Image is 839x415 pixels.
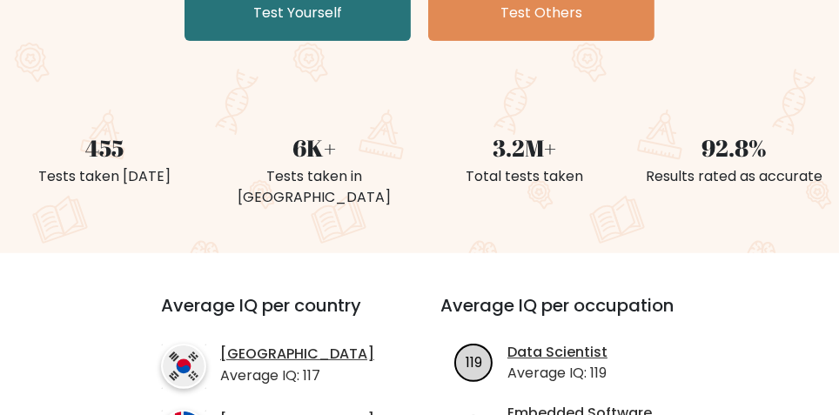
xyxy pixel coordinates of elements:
[220,131,409,166] div: 6K+
[10,166,199,187] div: Tests taken [DATE]
[430,166,619,187] div: Total tests taken
[220,345,374,364] a: [GEOGRAPHIC_DATA]
[507,363,607,384] p: Average IQ: 119
[220,166,409,208] div: Tests taken in [GEOGRAPHIC_DATA]
[640,166,829,187] div: Results rated as accurate
[220,365,374,386] p: Average IQ: 117
[430,131,619,166] div: 3.2M+
[640,131,829,166] div: 92.8%
[466,352,482,372] text: 119
[10,131,199,166] div: 455
[161,344,206,389] img: country
[440,295,699,337] h3: Average IQ per occupation
[507,344,607,362] a: Data Scientist
[161,295,378,337] h3: Average IQ per country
